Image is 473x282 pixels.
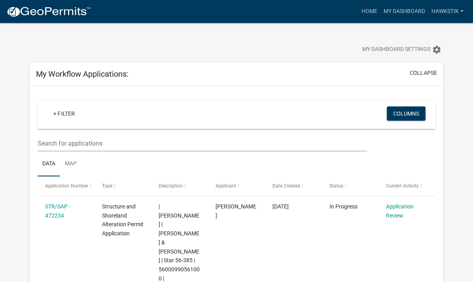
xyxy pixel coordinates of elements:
a: Data [38,151,60,177]
datatable-header-cell: Application Number [38,176,95,195]
span: | Emma Swenson | STACY L ROTH & STACEY C LEHR | Star 56-385 | 56000990561000 | [159,203,200,282]
input: Search for applications [38,135,367,151]
span: Applicant [216,183,236,189]
h5: My Workflow Applications: [36,69,129,79]
a: My Dashboard [380,4,428,19]
span: Description [159,183,183,189]
span: Application Number [45,183,88,189]
span: Current Activity [386,183,419,189]
span: Structure and Shoreland Alteration Permit Application [102,203,144,237]
button: My Dashboard Settingssettings [356,42,448,57]
span: My Dashboard Settings [362,45,430,55]
i: settings [432,45,441,55]
a: Home [358,4,380,19]
span: In Progress [329,203,358,210]
button: collapse [410,69,437,77]
datatable-header-cell: Status [322,176,378,195]
datatable-header-cell: Applicant [208,176,265,195]
button: Columns [387,106,426,121]
a: Hawkstik [428,4,467,19]
a: Map [60,151,81,177]
span: Date Created [272,183,300,189]
span: Type [102,183,112,189]
datatable-header-cell: Current Activity [378,176,435,195]
span: Status [329,183,343,189]
datatable-header-cell: Type [95,176,151,195]
span: Stacy Roth [216,203,256,219]
a: + Filter [47,106,81,121]
datatable-header-cell: Date Created [265,176,322,195]
span: 09/02/2025 [272,203,289,210]
a: STR/SAP - 472234 [45,203,70,219]
a: Application Review [386,203,414,219]
datatable-header-cell: Description [151,176,208,195]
